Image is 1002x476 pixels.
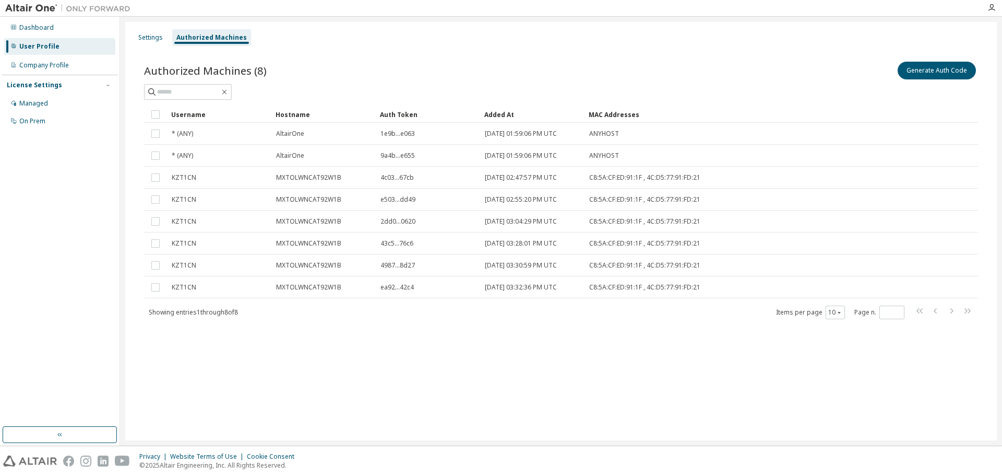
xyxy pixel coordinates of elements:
span: [DATE] 03:32:36 PM UTC [485,283,557,292]
span: C8:5A:CF:ED:91:1F , 4C:D5:77:91:FD:21 [589,173,700,182]
span: Authorized Machines (8) [144,63,267,78]
span: AltairOne [276,130,304,138]
div: MAC Addresses [589,106,868,123]
span: 9a4b...e655 [380,152,415,160]
span: C8:5A:CF:ED:91:1F , 4C:D5:77:91:FD:21 [589,217,700,226]
span: [DATE] 03:30:59 PM UTC [485,261,557,270]
img: instagram.svg [80,456,91,467]
div: Auth Token [380,106,476,123]
div: Hostname [276,106,372,123]
span: MXTOLWNCAT92W1B [276,261,341,270]
span: 4987...8d27 [380,261,415,270]
div: Company Profile [19,61,69,69]
div: Cookie Consent [247,452,301,461]
span: KZT1CN [172,261,196,270]
span: AltairOne [276,152,304,160]
span: Page n. [854,306,904,319]
p: © 2025 Altair Engineering, Inc. All Rights Reserved. [139,461,301,470]
span: MXTOLWNCAT92W1B [276,239,341,248]
span: e503...dd49 [380,195,415,204]
div: On Prem [19,117,45,125]
div: Username [171,106,267,123]
span: KZT1CN [172,283,196,292]
img: youtube.svg [115,456,130,467]
span: [DATE] 02:55:20 PM UTC [485,195,557,204]
span: MXTOLWNCAT92W1B [276,217,341,226]
span: MXTOLWNCAT92W1B [276,195,341,204]
span: 4c03...67cb [380,173,414,182]
span: * (ANY) [172,152,193,160]
span: ea92...42c4 [380,283,414,292]
span: ANYHOST [589,130,619,138]
img: altair_logo.svg [3,456,57,467]
span: Items per page [776,306,845,319]
span: C8:5A:CF:ED:91:1F , 4C:D5:77:91:FD:21 [589,239,700,248]
div: Website Terms of Use [170,452,247,461]
span: KZT1CN [172,173,196,182]
span: 43c5...76c6 [380,239,413,248]
div: User Profile [19,42,59,51]
span: [DATE] 03:28:01 PM UTC [485,239,557,248]
div: Dashboard [19,24,54,32]
button: 10 [828,308,842,317]
div: License Settings [7,81,62,89]
span: MXTOLWNCAT92W1B [276,283,341,292]
div: Settings [138,33,163,42]
div: Managed [19,99,48,108]
div: Authorized Machines [176,33,247,42]
span: 2dd0...0620 [380,217,415,226]
button: Generate Auth Code [898,62,976,79]
span: ANYHOST [589,152,619,160]
img: facebook.svg [63,456,74,467]
span: [DATE] 01:59:06 PM UTC [485,130,557,138]
span: MXTOLWNCAT92W1B [276,173,341,182]
span: * (ANY) [172,130,193,138]
span: Showing entries 1 through 8 of 8 [149,308,238,317]
span: C8:5A:CF:ED:91:1F , 4C:D5:77:91:FD:21 [589,261,700,270]
div: Added At [484,106,580,123]
span: KZT1CN [172,217,196,226]
img: Altair One [5,3,136,14]
span: [DATE] 01:59:06 PM UTC [485,152,557,160]
span: KZT1CN [172,239,196,248]
span: [DATE] 03:04:29 PM UTC [485,217,557,226]
span: KZT1CN [172,195,196,204]
span: [DATE] 02:47:57 PM UTC [485,173,557,182]
img: linkedin.svg [98,456,109,467]
div: Privacy [139,452,170,461]
span: C8:5A:CF:ED:91:1F , 4C:D5:77:91:FD:21 [589,283,700,292]
span: C8:5A:CF:ED:91:1F , 4C:D5:77:91:FD:21 [589,195,700,204]
span: 1e9b...e063 [380,130,415,138]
